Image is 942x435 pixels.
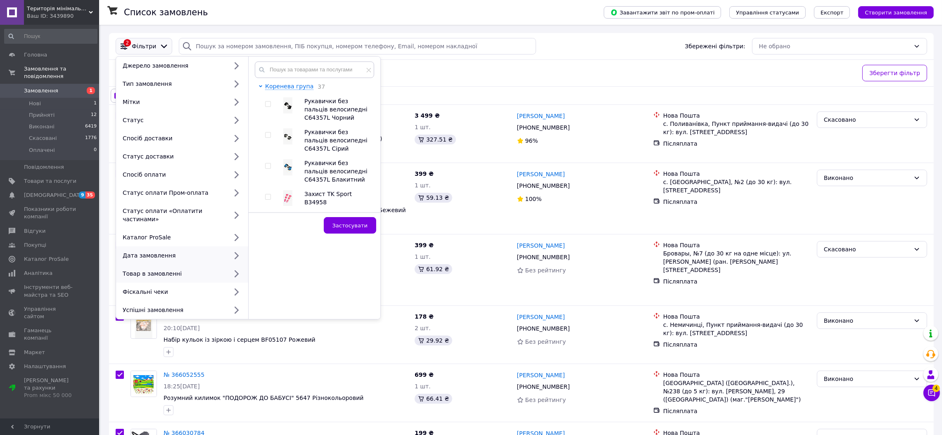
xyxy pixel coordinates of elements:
[265,83,313,90] span: Коренева група
[663,170,810,178] div: Нова Пошта
[663,139,810,148] div: Післяплата
[517,170,565,178] a: [PERSON_NAME]
[304,129,368,152] span: Рукавички без пальців велосипедні C64357L Сірий
[525,267,566,274] span: Без рейтингу
[663,340,810,349] div: Післяплата
[119,134,228,142] div: Спосіб доставки
[132,42,156,50] span: Фільтри
[283,159,292,175] img: Рукавички без пальців велосипедні C64357L Блакитний
[94,147,97,154] span: 0
[869,69,920,78] span: Зберегти фільтр
[663,277,810,286] div: Післяплата
[119,251,228,260] div: Дата замовлення
[824,316,910,325] div: Виконано
[164,383,200,390] span: 18:25[DATE]
[663,120,810,136] div: с. Поливанівка, Пункт приймання-видачі (до 30 кг): вул. [STREET_ADDRESS]
[415,371,434,378] span: 699 ₴
[119,170,228,179] div: Спосіб оплати
[415,336,452,345] div: 29.92 ₴
[119,207,228,223] div: Статус оплати «Оплатити частинами»
[24,349,45,356] span: Маркет
[663,241,810,249] div: Нова Пошта
[663,312,810,321] div: Нова Пошта
[515,251,572,263] div: [PHONE_NUMBER]
[24,305,76,320] span: Управління сайтом
[24,255,69,263] span: Каталог ProSale
[663,111,810,120] div: Нова Пошта
[304,191,356,214] span: Захист TK Sport B34958 Різнокольоровий
[24,206,76,220] span: Показники роботи компанії
[415,313,434,320] span: 178 ₴
[814,6,850,19] button: Експорт
[119,288,228,296] div: Фіскальні чеки
[517,241,565,250] a: [PERSON_NAME]
[24,65,99,80] span: Замовлення та повідомлення
[663,249,810,274] div: Бровары, №7 (до 30 кг на одне місце): ул. [PERSON_NAME] (ран. [PERSON_NAME][STREET_ADDRESS]
[27,12,99,20] div: Ваш ID: 3439890
[604,6,721,19] button: Завантажити звіт по пром-оплаті
[119,98,228,106] div: Мітки
[85,123,97,130] span: 6419
[415,170,434,177] span: 399 ₴
[29,100,41,107] span: Нові
[24,227,45,235] span: Відгуки
[29,123,55,130] span: Виконані
[862,65,927,81] button: Зберегти фільтр
[119,152,228,161] div: Статус доставки
[415,182,431,189] span: 1 шт.
[517,313,565,321] a: [PERSON_NAME]
[124,7,208,17] h1: Список замовлень
[415,242,434,248] span: 399 ₴
[283,97,292,113] img: Рукавички без пальців велосипедні C64357L Чорний
[24,327,76,342] span: Гаманець компанії
[131,371,157,397] img: Фото товару
[119,61,228,70] div: Джерело замовлення
[119,189,228,197] div: Статус оплати Пром-оплата
[24,284,76,298] span: Інструменти веб-майстра та SEO
[415,124,431,130] span: 1 шт.
[24,87,58,95] span: Замовлення
[164,395,363,401] a: Розумний килимок "ПОДОРОЖ ДО БАБУСІ" 5647 Різнокольоровий
[94,100,97,107] span: 1
[515,323,572,334] div: [PHONE_NUMBER]
[415,193,452,203] div: 59.13 ₴
[24,241,46,249] span: Покупці
[24,191,85,199] span: [DEMOGRAPHIC_DATA]
[415,383,431,390] span: 1 шт.
[85,135,97,142] span: 1776
[415,325,431,331] span: 2 шт.
[85,191,95,199] span: 35
[24,377,76,400] span: [PERSON_NAME] та рахунки
[24,392,76,399] div: Prom мікс 50 000
[4,29,97,44] input: Пошук
[27,5,89,12] span: Територія мінімальних цін
[415,253,431,260] span: 1 шт.
[517,112,565,120] a: [PERSON_NAME]
[850,9,934,15] a: Створити замовлення
[135,313,152,338] img: Фото товару
[119,233,228,241] div: Каталог ProSale
[610,9,714,16] span: Завантажити звіт по пром-оплаті
[415,264,452,274] div: 61.92 ₴
[304,98,368,121] span: Рукавички без пальців велосипедні C64357L Чорний
[79,191,85,199] span: 9
[313,83,325,90] span: 37
[821,9,844,16] span: Експорт
[865,9,927,16] span: Створити замовлення
[164,336,316,343] span: Набір кульок із зіркою і серцем BF05107 Рожевий
[415,394,452,404] div: 66.41 ₴
[119,80,228,88] div: Тип замовлення
[525,137,538,144] span: 96%
[663,178,810,194] div: с. [GEOGRAPHIC_DATA], №2 (до 30 кг): вул. [STREET_ADDRESS]
[304,160,368,183] span: Рукавички без пальців велосипедні C64357L Блакитний
[164,371,204,378] a: № 366052555
[24,177,76,185] span: Товари та послуги
[91,111,97,119] span: 12
[525,196,542,202] span: 100%
[24,363,66,370] span: Налаштування
[729,6,806,19] button: Управління статусами
[29,147,55,154] span: Оплачені
[759,42,910,51] div: Не обрано
[324,217,376,234] button: Застосувати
